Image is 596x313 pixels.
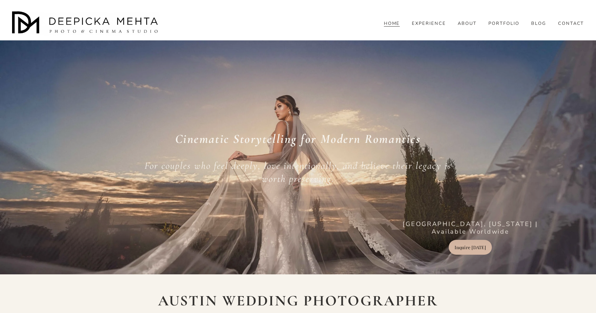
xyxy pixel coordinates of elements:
[449,240,491,255] a: Inquire [DATE]
[158,292,438,310] strong: AUSTIN WEDDING PHOTOGRAPHER
[531,21,546,27] a: folder dropdown
[145,160,455,185] em: For couples who feel deeply, love intentionally, and believe their legacy is worth preserving.
[531,21,546,27] span: BLOG
[488,21,519,27] a: PORTFOLIO
[175,131,421,146] em: Cinematic Storytelling for Modern Romantics
[384,21,400,27] a: HOME
[558,21,584,27] a: CONTACT
[12,11,160,36] img: Austin Wedding Photographer - Deepicka Mehta Photography &amp; Cinematography
[412,21,446,27] a: EXPERIENCE
[458,21,477,27] a: ABOUT
[401,221,539,236] p: [GEOGRAPHIC_DATA], [US_STATE] | Available Worldwide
